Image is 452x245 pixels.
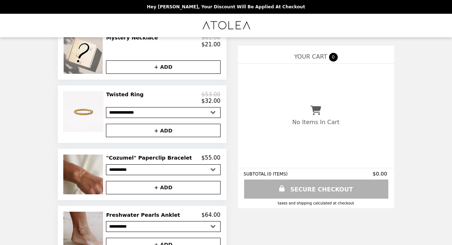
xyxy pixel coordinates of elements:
[294,53,327,60] span: YOUR CART
[201,91,221,98] p: $53.00
[372,171,388,177] span: $0.00
[106,164,220,175] select: Select a product variant
[106,60,220,74] button: + ADD
[201,212,221,218] p: $64.00
[267,172,287,177] span: ( 0 ITEMS )
[329,53,338,62] span: 0
[147,4,305,9] p: Hey [PERSON_NAME], your discount will be applied at checkout
[244,172,267,177] span: SUBTOTAL
[64,34,105,73] img: Mystery Necklace
[63,91,105,132] img: Twisted Ring
[106,124,220,137] button: + ADD
[106,181,220,194] button: + ADD
[201,18,251,33] img: Brand Logo
[63,155,105,194] img: "Cozumel" Paperclip Bracelet
[106,155,195,161] h2: "Cozumel" Paperclip Bracelet
[106,91,146,98] h2: Twisted Ring
[106,107,220,118] select: Select a product variant
[106,212,183,218] h2: Freshwater Pearls Anklet
[244,201,388,205] div: Taxes and Shipping calculated at checkout
[201,155,221,161] p: $55.00
[201,98,221,104] p: $32.00
[106,221,220,232] select: Select a product variant
[292,119,339,126] p: No Items In Cart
